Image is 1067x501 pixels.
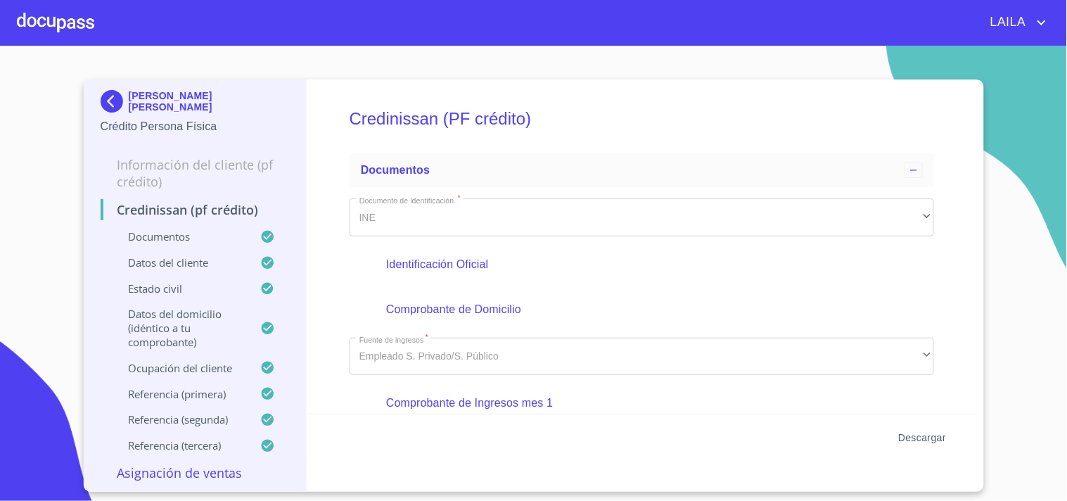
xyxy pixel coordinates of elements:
[350,338,934,376] div: Empleado S. Privado/S. Público
[101,201,290,218] p: Credinissan (PF crédito)
[350,198,934,236] div: INE
[980,11,1033,34] span: LAILA
[980,11,1050,34] button: account of current user
[101,464,290,481] p: Asignación de Ventas
[101,118,290,135] p: Crédito Persona Física
[361,164,430,176] span: Documentos
[898,429,946,447] span: Descargar
[129,90,290,113] p: [PERSON_NAME] [PERSON_NAME]
[101,387,261,401] p: Referencia (primera)
[101,281,261,296] p: Estado civil
[101,412,261,426] p: Referencia (segunda)
[350,90,934,148] h5: Credinissan (PF crédito)
[893,425,952,451] button: Descargar
[101,307,261,349] p: Datos del domicilio (idéntico a tu comprobante)
[101,438,261,452] p: Referencia (tercera)
[386,301,897,318] p: Comprobante de Domicilio
[386,256,897,273] p: Identificación Oficial
[386,395,897,412] p: Comprobante de Ingresos mes 1
[101,229,261,243] p: Documentos
[101,255,261,269] p: Datos del cliente
[101,90,129,113] img: Docupass spot blue
[350,153,934,187] div: Documentos
[101,361,261,375] p: Ocupación del Cliente
[101,156,290,190] p: Información del cliente (PF crédito)
[101,90,290,118] div: [PERSON_NAME] [PERSON_NAME]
